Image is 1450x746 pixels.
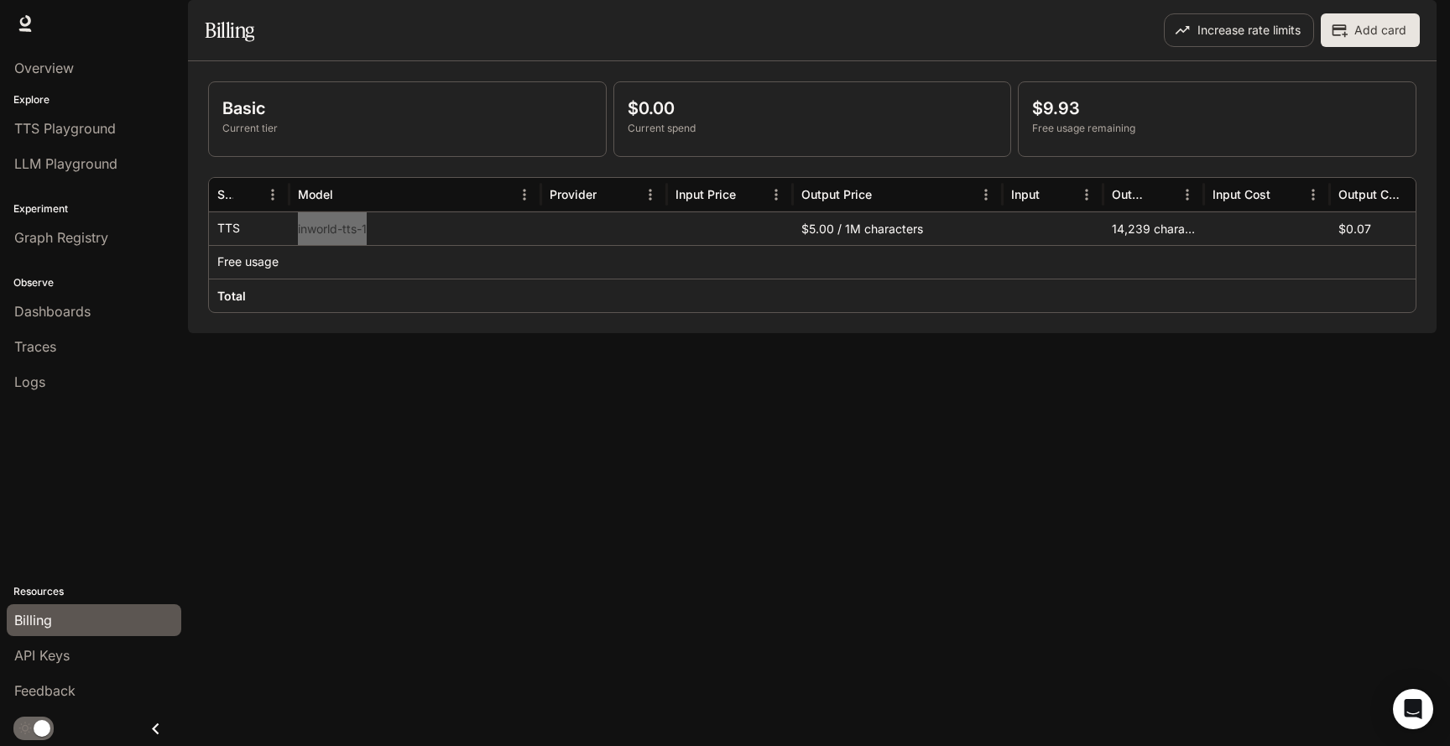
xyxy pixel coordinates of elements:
button: Menu [764,182,789,207]
button: Sort [598,182,623,207]
button: Increase rate limits [1164,13,1314,47]
div: Output [1112,187,1148,201]
button: Menu [1301,182,1326,207]
button: Sort [874,182,899,207]
div: Output Price [801,187,872,201]
p: $9.93 [1032,96,1402,121]
p: Basic [222,96,592,121]
div: Service [217,187,233,201]
div: 14,239 characters [1103,211,1204,245]
div: Model [298,187,333,201]
p: Current spend [628,121,998,136]
button: Menu [260,182,285,207]
button: Sort [1401,182,1427,207]
p: Current tier [222,121,592,136]
p: $0.00 [628,96,998,121]
p: TTS [217,220,240,237]
div: Output Cost [1338,187,1400,201]
button: Sort [1041,182,1067,207]
div: Provider [550,187,597,201]
div: inworld-tts-1 [289,211,541,245]
div: Open Intercom Messenger [1393,689,1433,729]
div: Input Price [675,187,736,201]
button: Sort [738,182,763,207]
button: Sort [235,182,260,207]
button: Menu [1175,182,1200,207]
button: Menu [973,182,999,207]
button: Menu [512,182,537,207]
button: Sort [1150,182,1175,207]
div: Input [1011,187,1040,201]
p: Free usage remaining [1032,121,1402,136]
button: Menu [1074,182,1099,207]
div: Input Cost [1213,187,1270,201]
button: Sort [1272,182,1297,207]
h6: Total [217,288,246,305]
button: Sort [335,182,360,207]
div: $5.00 / 1M characters [793,211,1003,245]
h1: Billing [205,13,254,47]
button: Menu [638,182,663,207]
p: Free usage [217,253,279,270]
button: Add card [1321,13,1420,47]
